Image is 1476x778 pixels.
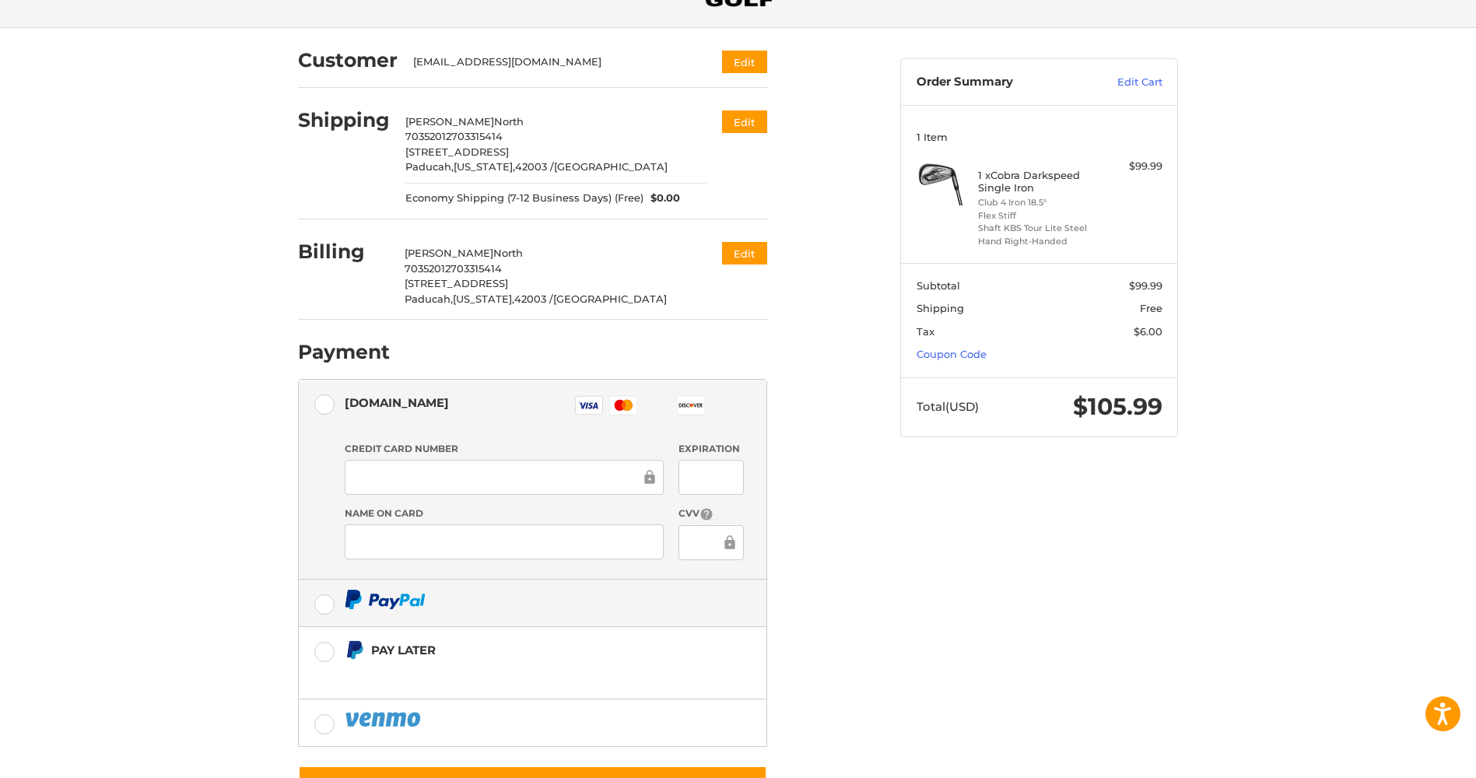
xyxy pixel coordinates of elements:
span: 42003 / [515,160,554,173]
div: $99.99 [1101,159,1162,174]
li: Hand Right-Handed [978,235,1097,248]
img: Pay Later icon [345,640,364,660]
h2: Shipping [298,108,390,132]
span: North [493,247,523,259]
img: PayPal icon [345,710,424,729]
div: [DOMAIN_NAME] [345,390,449,415]
li: Shaft KBS Tour Lite Steel [978,222,1097,235]
span: Tax [917,325,934,338]
a: Edit Cart [1084,75,1162,90]
span: [STREET_ADDRESS] [405,277,508,289]
span: $6.00 [1134,325,1162,338]
span: Paducah, [405,293,453,305]
div: [EMAIL_ADDRESS][DOMAIN_NAME] [413,54,692,70]
h3: 1 Item [917,131,1162,143]
label: Expiration [678,442,743,456]
span: 12703315414 [441,262,502,275]
h2: Billing [298,240,389,264]
span: 42003 / [514,293,553,305]
button: Edit [722,51,767,73]
span: 703520 [405,130,442,142]
div: Pay Later [371,637,669,663]
span: 703520 [405,262,441,275]
h2: Payment [298,340,390,364]
span: [PERSON_NAME] [405,115,494,128]
button: Edit [722,110,767,133]
iframe: PayPal Message 1 [345,666,670,680]
span: Economy Shipping (7-12 Business Days) (Free) [405,191,643,206]
span: [STREET_ADDRESS] [405,145,509,158]
label: CVV [678,506,743,521]
a: Coupon Code [917,348,987,360]
span: [GEOGRAPHIC_DATA] [554,160,668,173]
span: North [494,115,524,128]
span: Paducah, [405,160,454,173]
span: [PERSON_NAME] [405,247,493,259]
span: [GEOGRAPHIC_DATA] [553,293,667,305]
span: $99.99 [1129,279,1162,292]
span: $105.99 [1073,392,1162,421]
h3: Order Summary [917,75,1084,90]
li: Club 4 Iron 18.5° [978,196,1097,209]
span: Shipping [917,302,964,314]
label: Name on Card [345,506,664,520]
li: Flex Stiff [978,209,1097,223]
h2: Customer [298,48,398,72]
button: Edit [722,242,767,265]
span: Free [1140,302,1162,314]
span: Subtotal [917,279,960,292]
img: PayPal icon [345,590,426,609]
h4: 1 x Cobra Darkspeed Single Iron [978,169,1097,194]
span: $0.00 [643,191,681,206]
span: [US_STATE], [454,160,515,173]
label: Credit Card Number [345,442,664,456]
span: Total (USD) [917,399,979,414]
span: [US_STATE], [453,293,514,305]
span: 12703315414 [442,130,503,142]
